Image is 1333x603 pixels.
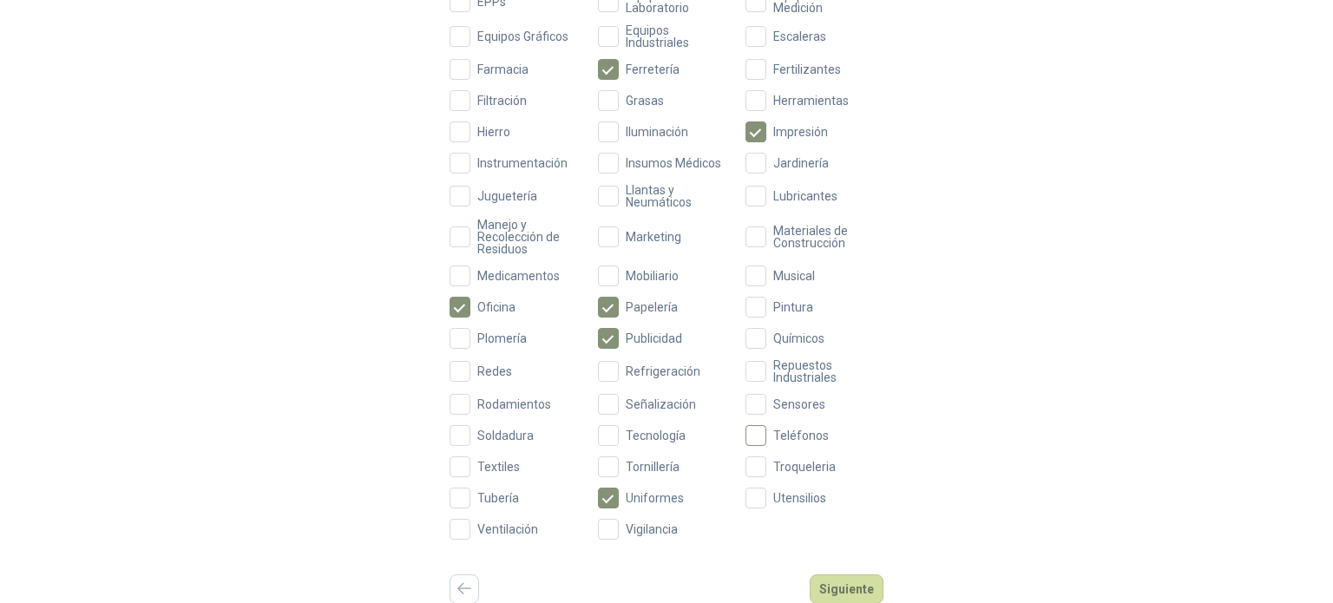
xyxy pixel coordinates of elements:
span: Equipos Gráficos [470,30,575,43]
span: Escaleras [766,30,833,43]
span: Publicidad [619,332,689,344]
span: Papelería [619,301,685,313]
span: Señalización [619,398,703,410]
span: Mobiliario [619,270,686,282]
span: Tornillería [619,461,686,473]
span: Filtración [470,95,534,107]
span: Marketing [619,231,688,243]
span: Equipos Industriales [619,24,736,49]
span: Pintura [766,301,820,313]
span: Instrumentación [470,157,575,169]
span: Manejo y Recolección de Residuos [470,219,588,255]
span: Químicos [766,332,831,344]
span: Jardinería [766,157,836,169]
span: Fertilizantes [766,63,848,75]
span: Soldadura [470,429,541,442]
span: Hierro [470,126,517,138]
span: Rodamientos [470,398,558,410]
span: Tubería [470,492,526,504]
span: Vigilancia [619,523,685,535]
span: Grasas [619,95,671,107]
span: Sensores [766,398,832,410]
span: Herramientas [766,95,856,107]
span: Repuestos Industriales [766,359,883,383]
span: Musical [766,270,822,282]
span: Ventilación [470,523,545,535]
span: Insumos Médicos [619,157,728,169]
span: Troqueleria [766,461,843,473]
span: Lubricantes [766,190,844,202]
span: Impresión [766,126,835,138]
span: Textiles [470,461,527,473]
span: Tecnología [619,429,693,442]
span: Ferretería [619,63,686,75]
span: Farmacia [470,63,535,75]
span: Redes [470,365,519,377]
span: Teléfonos [766,429,836,442]
span: Juguetería [470,190,544,202]
span: Medicamentos [470,270,567,282]
span: Oficina [470,301,522,313]
span: Uniformes [619,492,691,504]
span: Materiales de Construcción [766,225,883,249]
span: Refrigeración [619,365,707,377]
span: Iluminación [619,126,695,138]
span: Utensilios [766,492,833,504]
span: Llantas y Neumáticos [619,184,736,208]
span: Plomería [470,332,534,344]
